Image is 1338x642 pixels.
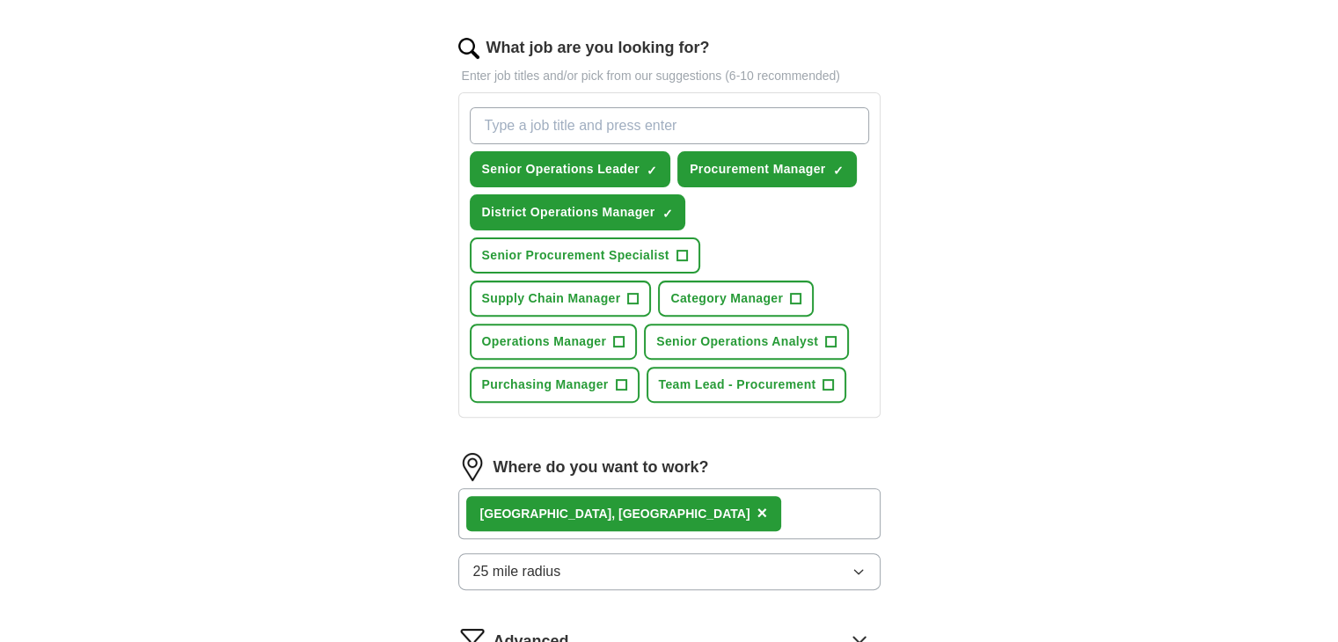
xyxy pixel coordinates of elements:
[662,207,672,221] span: ✓
[482,246,669,265] span: Senior Procurement Specialist
[656,332,818,351] span: Senior Operations Analyst
[690,160,825,179] span: Procurement Manager
[482,160,640,179] span: Senior Operations Leader
[473,561,561,582] span: 25 mile radius
[677,151,856,187] button: Procurement Manager✓
[757,500,767,527] button: ×
[470,151,671,187] button: Senior Operations Leader✓
[482,203,655,222] span: District Operations Manager
[658,281,814,317] button: Category Manager
[757,503,767,522] span: ×
[644,324,849,360] button: Senior Operations Analyst
[833,164,844,178] span: ✓
[470,237,700,274] button: Senior Procurement Specialist
[470,324,638,360] button: Operations Manager
[486,36,710,60] label: What job are you looking for?
[482,376,609,394] span: Purchasing Manager
[647,367,847,403] button: Team Lead - Procurement
[480,505,750,523] div: [GEOGRAPHIC_DATA], [GEOGRAPHIC_DATA]
[470,281,652,317] button: Supply Chain Manager
[458,453,486,481] img: location.png
[458,67,881,85] p: Enter job titles and/or pick from our suggestions (6-10 recommended)
[470,194,686,230] button: District Operations Manager✓
[647,164,657,178] span: ✓
[470,107,869,144] input: Type a job title and press enter
[659,376,816,394] span: Team Lead - Procurement
[482,332,607,351] span: Operations Manager
[482,289,621,308] span: Supply Chain Manager
[494,456,709,479] label: Where do you want to work?
[458,553,881,590] button: 25 mile radius
[670,289,783,308] span: Category Manager
[470,367,640,403] button: Purchasing Manager
[458,38,479,59] img: search.png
